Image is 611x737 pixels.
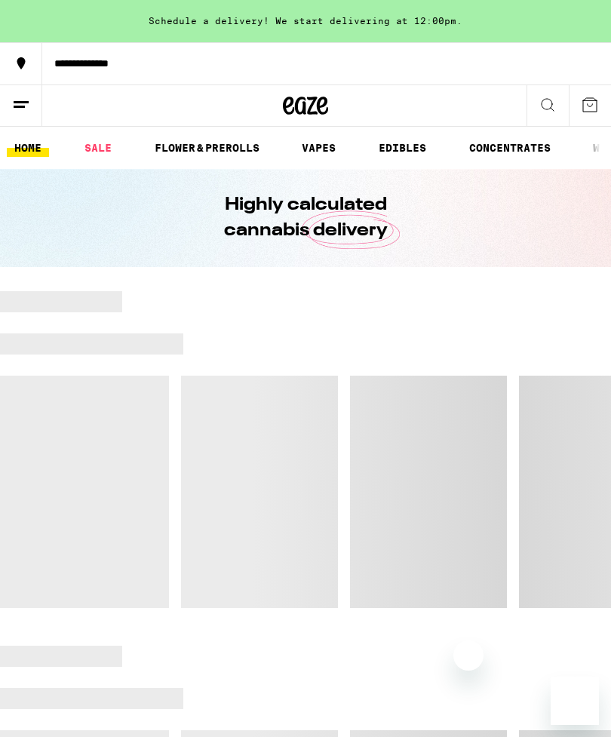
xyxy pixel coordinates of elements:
[371,139,434,157] a: EDIBLES
[294,139,343,157] a: VAPES
[462,139,558,157] a: CONCENTRATES
[453,640,484,671] iframe: Close message
[551,677,599,725] iframe: Button to launch messaging window
[181,192,430,244] h1: Highly calculated cannabis delivery
[7,139,49,157] a: HOME
[77,139,119,157] a: SALE
[147,139,267,157] a: FLOWER & PREROLLS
